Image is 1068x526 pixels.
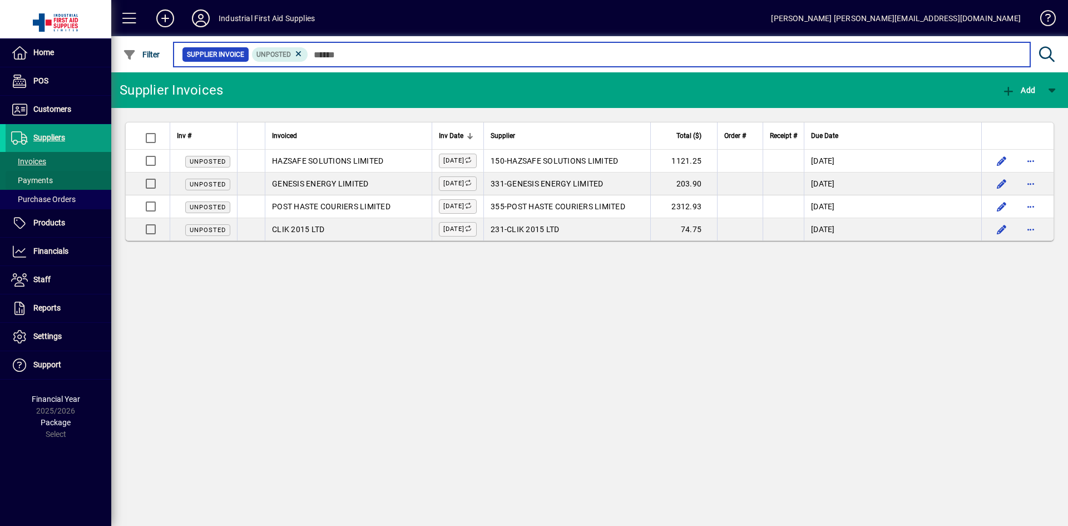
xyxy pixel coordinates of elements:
[183,8,219,28] button: Profile
[6,209,111,237] a: Products
[11,176,53,185] span: Payments
[993,152,1011,170] button: Edit
[491,130,515,142] span: Supplier
[811,130,975,142] div: Due Date
[491,130,644,142] div: Supplier
[120,45,163,65] button: Filter
[650,218,717,240] td: 74.75
[657,130,711,142] div: Total ($)
[33,247,68,255] span: Financials
[33,48,54,57] span: Home
[507,202,625,211] span: POST HASTE COURIERS LIMITED
[272,225,324,234] span: CLIK 2015 LTD
[190,204,226,211] span: Unposted
[804,173,981,195] td: [DATE]
[491,156,505,165] span: 150
[439,176,477,191] label: [DATE]
[439,199,477,214] label: [DATE]
[650,195,717,218] td: 2312.93
[33,360,61,369] span: Support
[33,218,65,227] span: Products
[272,130,297,142] span: Invoiced
[6,96,111,124] a: Customers
[483,150,650,173] td: -
[272,156,383,165] span: HAZSAFE SOLUTIONS LIMITED
[676,130,701,142] span: Total ($)
[1022,220,1040,238] button: More options
[491,179,505,188] span: 331
[33,332,62,341] span: Settings
[1022,198,1040,215] button: More options
[190,181,226,188] span: Unposted
[41,418,71,427] span: Package
[650,150,717,173] td: 1121.25
[6,152,111,171] a: Invoices
[491,202,505,211] span: 355
[147,8,183,28] button: Add
[177,130,230,142] div: Inv #
[439,154,477,168] label: [DATE]
[439,222,477,237] label: [DATE]
[483,218,650,240] td: -
[993,175,1011,193] button: Edit
[771,9,1021,27] div: [PERSON_NAME] [PERSON_NAME][EMAIL_ADDRESS][DOMAIN_NAME]
[6,323,111,351] a: Settings
[439,130,463,142] span: Inv Date
[999,80,1038,100] button: Add
[33,303,61,312] span: Reports
[187,49,244,60] span: Supplier Invoice
[650,173,717,195] td: 203.90
[219,9,315,27] div: Industrial First Aid Supplies
[33,133,65,142] span: Suppliers
[272,130,425,142] div: Invoiced
[507,225,559,234] span: CLIK 2015 LTD
[993,198,1011,215] button: Edit
[1022,175,1040,193] button: More options
[770,130,797,142] span: Receipt #
[120,81,223,99] div: Supplier Invoices
[252,47,308,62] mat-chip: Invoice Status: Unposted
[507,156,618,165] span: HAZSAFE SOLUTIONS LIMITED
[1022,152,1040,170] button: More options
[6,190,111,209] a: Purchase Orders
[11,157,46,166] span: Invoices
[190,158,226,165] span: Unposted
[491,225,505,234] span: 231
[439,130,477,142] div: Inv Date
[33,76,48,85] span: POS
[272,202,390,211] span: POST HASTE COURIERS LIMITED
[6,171,111,190] a: Payments
[483,173,650,195] td: -
[1002,86,1035,95] span: Add
[32,395,80,404] span: Financial Year
[123,50,160,59] span: Filter
[811,130,838,142] span: Due Date
[256,51,291,58] span: Unposted
[804,195,981,218] td: [DATE]
[1032,2,1054,38] a: Knowledge Base
[190,227,226,234] span: Unposted
[6,266,111,294] a: Staff
[11,195,76,204] span: Purchase Orders
[6,238,111,266] a: Financials
[6,294,111,322] a: Reports
[177,130,191,142] span: Inv #
[804,150,981,173] td: [DATE]
[33,275,51,284] span: Staff
[6,351,111,379] a: Support
[6,67,111,95] a: POS
[33,105,71,114] span: Customers
[507,179,604,188] span: GENESIS ENERGY LIMITED
[993,220,1011,238] button: Edit
[6,39,111,67] a: Home
[804,218,981,240] td: [DATE]
[272,179,369,188] span: GENESIS ENERGY LIMITED
[724,130,746,142] span: Order #
[724,130,756,142] div: Order #
[483,195,650,218] td: -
